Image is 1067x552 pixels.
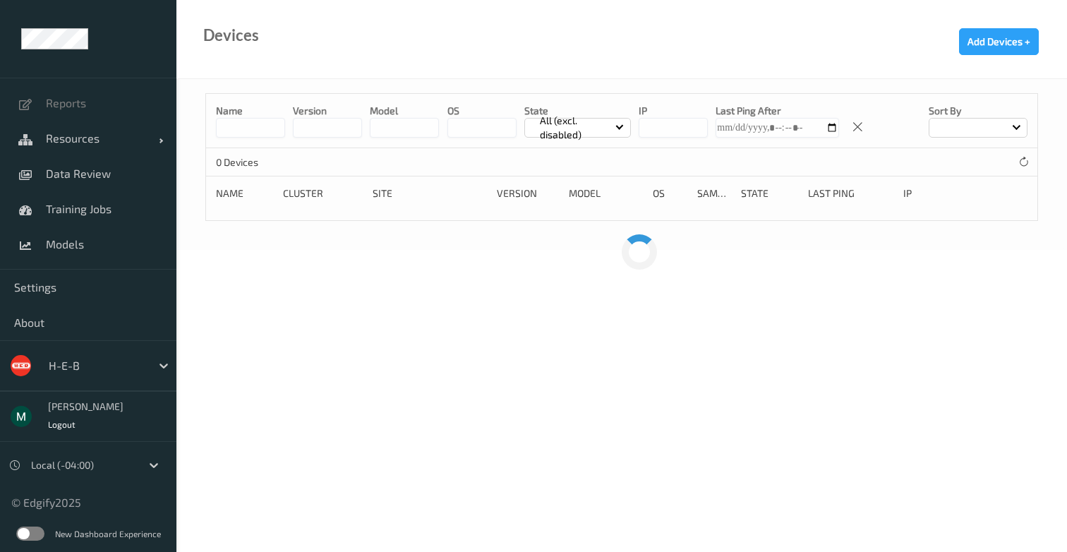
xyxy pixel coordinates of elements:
div: Devices [203,28,259,42]
p: Sort by [929,104,1027,118]
div: ip [903,186,972,200]
p: version [293,104,362,118]
p: IP [639,104,708,118]
div: Last Ping [808,186,893,200]
button: Add Devices + [959,28,1039,55]
div: State [741,186,798,200]
p: 0 Devices [216,155,322,169]
div: Site [373,186,487,200]
p: State [524,104,631,118]
div: Cluster [283,186,363,200]
div: OS [653,186,687,200]
p: model [370,104,439,118]
div: Model [569,186,643,200]
div: Samples [697,186,731,200]
p: All (excl. disabled) [535,114,615,142]
p: Name [216,104,285,118]
p: Last Ping After [716,104,839,118]
div: Name [216,186,273,200]
div: version [497,186,560,200]
p: OS [447,104,517,118]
